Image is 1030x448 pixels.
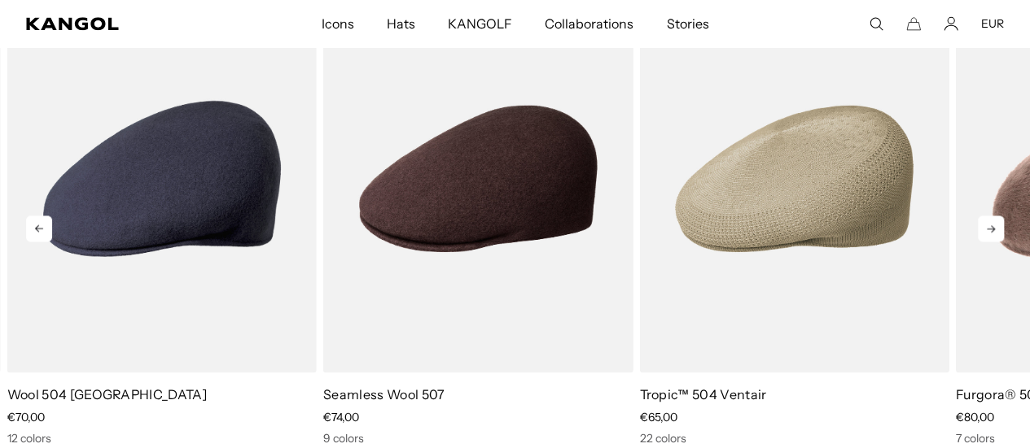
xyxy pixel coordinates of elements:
summary: Search here [869,16,883,31]
div: 12 colors [7,431,317,446]
span: €74,00 [323,410,359,424]
span: €65,00 [639,410,677,424]
a: Wool 504 [GEOGRAPHIC_DATA] [7,386,207,402]
span: €80,00 [956,410,994,424]
div: 9 colors [323,431,633,446]
button: EUR [981,16,1004,31]
a: Account [944,16,958,31]
button: Cart [906,16,921,31]
a: Seamless Wool 507 [323,386,445,402]
span: €70,00 [7,410,45,424]
a: Tropic™ 504 Ventair [639,386,766,402]
div: 22 colors [639,431,949,446]
a: Kangol [26,17,212,30]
